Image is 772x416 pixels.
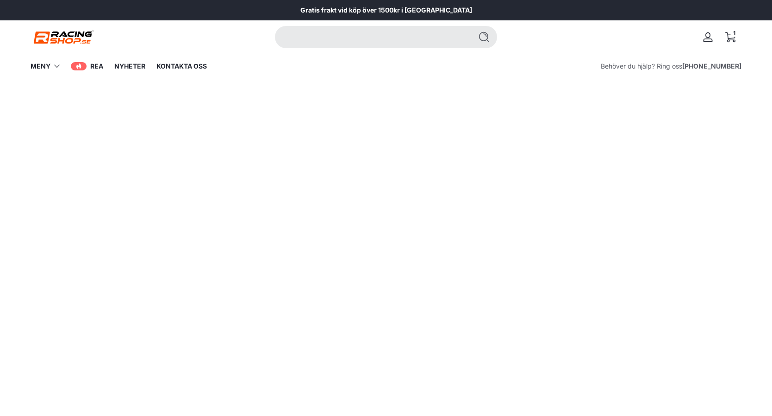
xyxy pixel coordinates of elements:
[31,29,95,45] img: Racing shop
[71,54,103,78] a: REA
[719,22,741,52] a: Varukorg
[256,2,516,19] slider-component: Bildspel
[90,62,103,71] span: REA
[114,62,145,71] span: Nyheter
[114,54,145,78] a: Nyheter
[719,22,741,52] modal-opener: Varukorgsfack
[275,26,467,48] input: Sök på webbplatsen
[31,54,60,78] summary: Meny
[300,6,472,15] a: Gratis frakt vid köp över 1500kr i [GEOGRAPHIC_DATA]
[156,62,207,71] span: Kontakta oss
[682,62,741,71] a: Ring oss på +46303-40 49 05
[31,62,50,71] a: Meny
[156,54,207,78] a: Kontakta oss
[601,62,741,71] div: Behöver du hjälp? Ring oss
[31,29,95,45] a: Racing shop Racing shop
